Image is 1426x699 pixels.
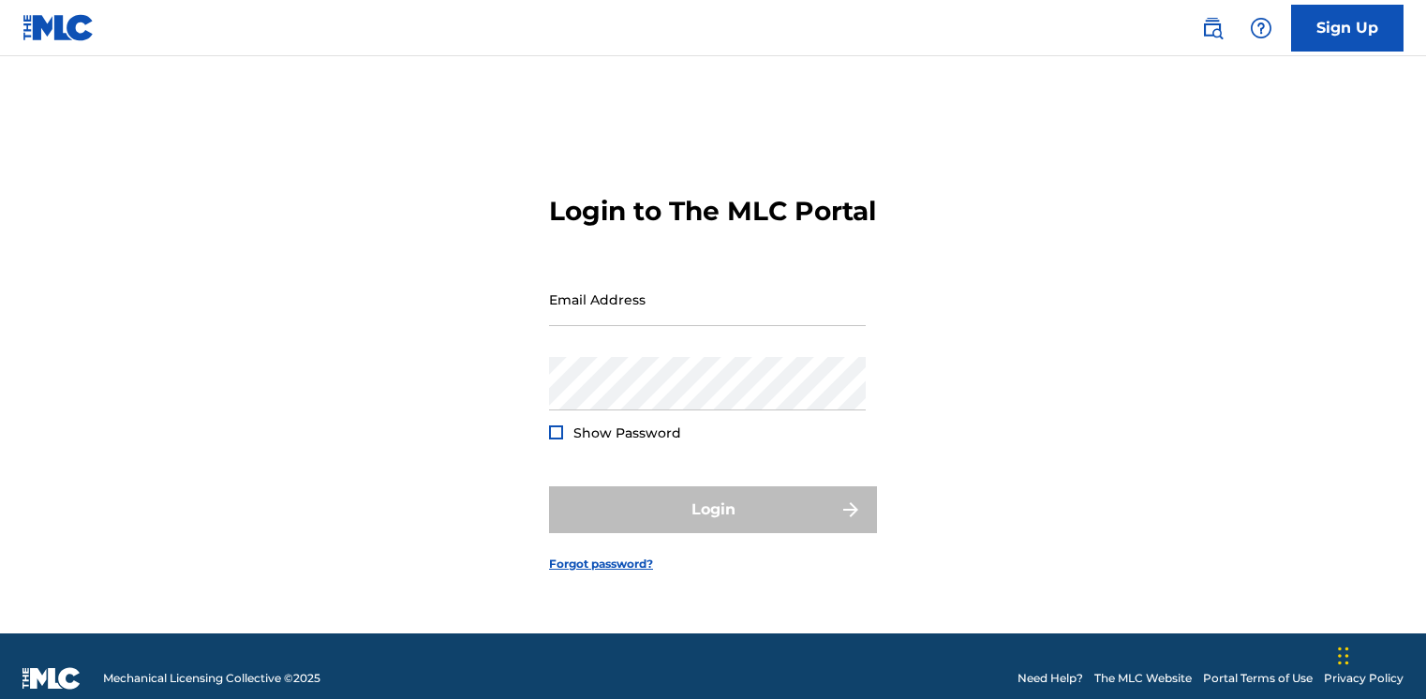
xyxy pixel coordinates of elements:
[1250,17,1272,39] img: help
[1018,670,1083,687] a: Need Help?
[103,670,320,687] span: Mechanical Licensing Collective © 2025
[1203,670,1313,687] a: Portal Terms of Use
[1324,670,1404,687] a: Privacy Policy
[22,667,81,690] img: logo
[549,195,876,228] h3: Login to The MLC Portal
[1332,609,1426,699] iframe: Chat Widget
[1338,628,1349,684] div: Drag
[1194,9,1231,47] a: Public Search
[549,556,653,573] a: Forgot password?
[1201,17,1224,39] img: search
[1291,5,1404,52] a: Sign Up
[22,14,95,41] img: MLC Logo
[1242,9,1280,47] div: Help
[1094,670,1192,687] a: The MLC Website
[573,424,681,441] span: Show Password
